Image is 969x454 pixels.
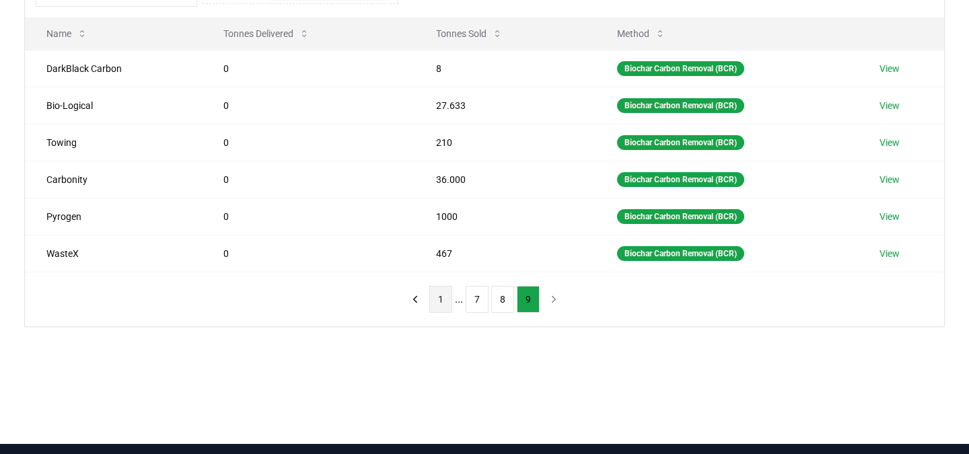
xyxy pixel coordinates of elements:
[25,87,202,124] td: Bio-Logical
[25,50,202,87] td: DarkBlack Carbon
[425,20,513,47] button: Tonnes Sold
[213,20,320,47] button: Tonnes Delivered
[455,291,463,307] li: ...
[880,62,900,75] a: View
[36,20,98,47] button: Name
[617,135,744,150] div: Biochar Carbon Removal (BCR)
[466,286,489,313] button: 7
[880,136,900,149] a: View
[880,247,900,260] a: View
[25,124,202,161] td: Towing
[202,161,415,198] td: 0
[25,198,202,235] td: Pyrogen
[415,161,595,198] td: 36.000
[617,61,744,76] div: Biochar Carbon Removal (BCR)
[429,286,452,313] button: 1
[517,286,540,313] button: 9
[617,246,744,261] div: Biochar Carbon Removal (BCR)
[880,210,900,223] a: View
[202,235,415,272] td: 0
[25,235,202,272] td: WasteX
[415,235,595,272] td: 467
[880,173,900,186] a: View
[202,124,415,161] td: 0
[617,172,744,187] div: Biochar Carbon Removal (BCR)
[617,209,744,224] div: Biochar Carbon Removal (BCR)
[491,286,514,313] button: 8
[415,198,595,235] td: 1000
[415,50,595,87] td: 8
[606,20,676,47] button: Method
[25,161,202,198] td: Carbonity
[415,124,595,161] td: 210
[880,99,900,112] a: View
[202,50,415,87] td: 0
[415,87,595,124] td: 27.633
[202,87,415,124] td: 0
[202,198,415,235] td: 0
[404,286,427,313] button: previous page
[617,98,744,113] div: Biochar Carbon Removal (BCR)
